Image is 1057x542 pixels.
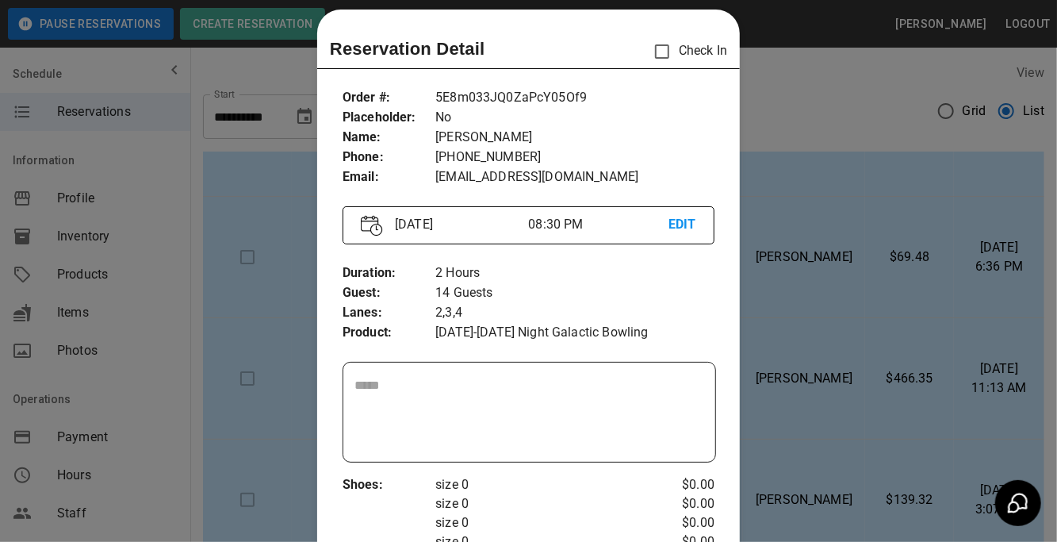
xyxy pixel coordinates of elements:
[343,108,435,128] p: Placeholder :
[435,475,653,494] p: size 0
[435,283,714,303] p: 14 Guests
[343,475,435,495] p: Shoes :
[343,167,435,187] p: Email :
[435,148,714,167] p: [PHONE_NUMBER]
[435,167,714,187] p: [EMAIL_ADDRESS][DOMAIN_NAME]
[435,513,653,532] p: size 0
[435,303,714,323] p: 2,3,4
[668,215,696,235] p: EDIT
[435,263,714,283] p: 2 Hours
[435,88,714,108] p: 5E8m033JQ0ZaPcY05Of9
[435,494,653,513] p: size 0
[653,494,714,513] p: $0.00
[343,323,435,343] p: Product :
[645,35,727,68] p: Check In
[653,475,714,494] p: $0.00
[653,513,714,532] p: $0.00
[435,108,714,128] p: No
[343,128,435,148] p: Name :
[343,148,435,167] p: Phone :
[435,323,714,343] p: [DATE]-[DATE] Night Galactic Bowling
[343,88,435,108] p: Order # :
[343,303,435,323] p: Lanes :
[435,128,714,148] p: [PERSON_NAME]
[330,36,485,62] p: Reservation Detail
[343,283,435,303] p: Guest :
[361,215,383,236] img: Vector
[528,215,668,234] p: 08:30 PM
[389,215,528,234] p: [DATE]
[343,263,435,283] p: Duration :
